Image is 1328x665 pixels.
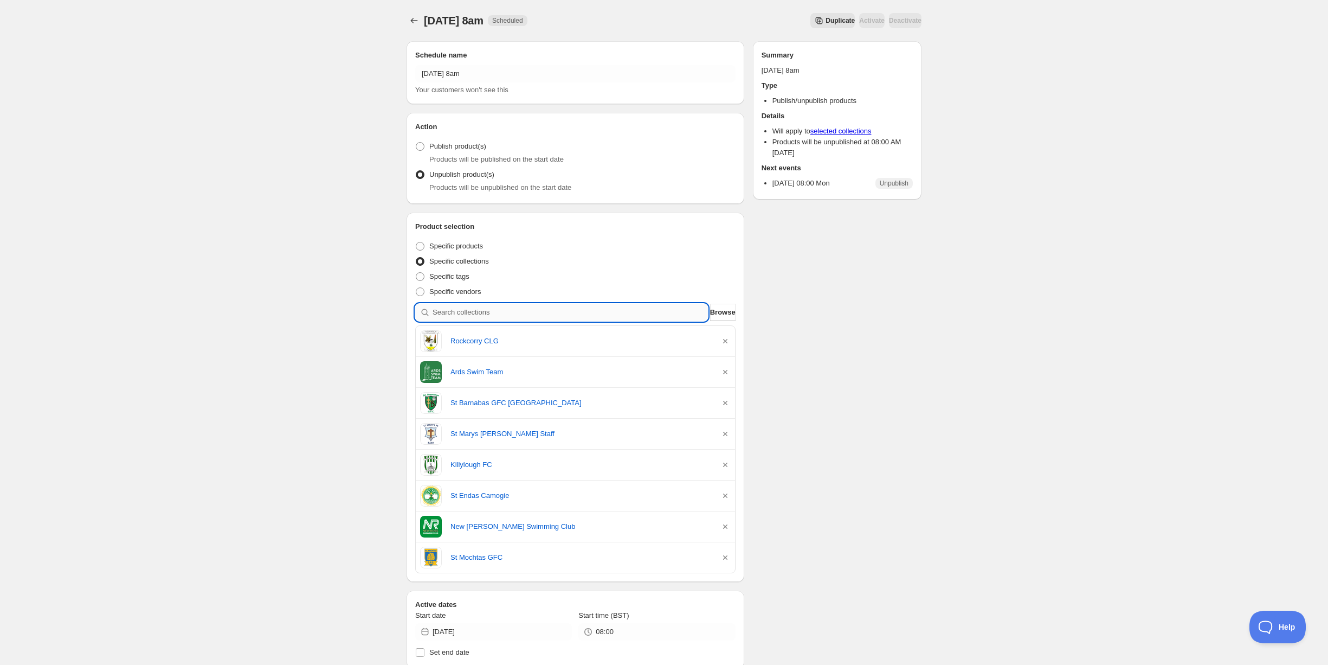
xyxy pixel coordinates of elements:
h2: Action [415,122,736,132]
h2: Schedule name [415,50,736,61]
h2: Type [762,80,913,91]
span: Specific tags [429,272,469,280]
a: Killylough FC [450,459,711,470]
input: Search collections [433,304,708,321]
li: Products will be unpublished at 08:00 AM [DATE] [772,137,913,158]
h2: Active dates [415,599,736,610]
span: Publish product(s) [429,142,486,150]
h2: Summary [762,50,913,61]
span: Your customers won't see this [415,86,508,94]
a: Rockcorry CLG [450,336,711,347]
a: New [PERSON_NAME] Swimming Club [450,521,711,532]
span: Specific products [429,242,483,250]
span: Products will be unpublished on the start date [429,183,571,191]
p: [DATE] 08:00 Mon [772,178,830,189]
span: Specific collections [429,257,489,265]
li: Will apply to [772,126,913,137]
span: Specific vendors [429,287,481,296]
button: Browse [710,304,736,321]
span: Set end date [429,648,469,656]
a: St Mochtas GFC [450,552,711,563]
span: Start time (BST) [578,611,629,619]
a: St Endas Camogie [450,490,711,501]
h2: Product selection [415,221,736,232]
h2: Next events [762,163,913,174]
h2: Details [762,111,913,122]
a: selected collections [810,127,872,135]
p: [DATE] 8am [762,65,913,76]
button: Secondary action label [810,13,855,28]
span: Browse [710,307,736,318]
li: Publish/unpublish products [772,95,913,106]
button: Schedules [407,13,422,28]
span: [DATE] 8am [424,15,484,27]
iframe: Toggle Customer Support [1249,611,1306,643]
a: St Barnabas GFC [GEOGRAPHIC_DATA] [450,398,711,408]
a: Ards Swim Team [450,367,711,378]
span: Unpublish product(s) [429,170,494,178]
span: Products will be published on the start date [429,155,564,163]
span: Start date [415,611,446,619]
span: Duplicate [826,16,855,25]
span: Scheduled [492,16,523,25]
a: St Marys [PERSON_NAME] Staff [450,429,711,439]
span: Unpublish [880,179,908,188]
